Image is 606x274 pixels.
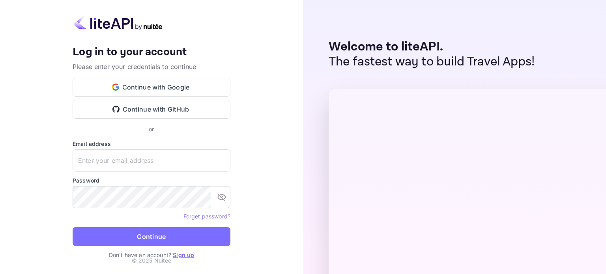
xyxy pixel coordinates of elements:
button: toggle password visibility [214,189,230,205]
a: Forget password? [183,213,230,220]
h4: Log in to your account [73,45,230,59]
input: Enter your email address [73,149,230,171]
a: Sign up [173,252,194,258]
img: liteapi [73,15,163,30]
p: Don't have an account? [73,251,230,259]
p: or [149,125,154,133]
button: Continue [73,227,230,246]
p: Welcome to liteAPI. [329,39,535,54]
p: The fastest way to build Travel Apps! [329,54,535,69]
p: © 2025 Nuitee [132,256,172,265]
label: Email address [73,140,230,148]
label: Password [73,176,230,185]
button: Continue with GitHub [73,100,230,119]
button: Continue with Google [73,78,230,97]
a: Forget password? [183,212,230,220]
p: Please enter your credentials to continue [73,62,230,71]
